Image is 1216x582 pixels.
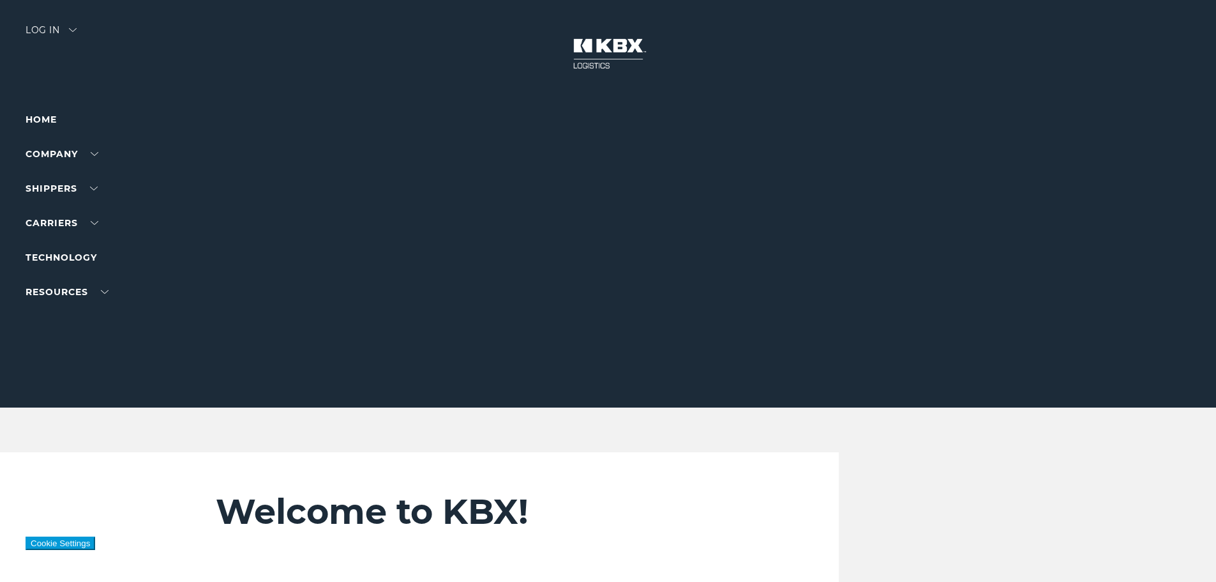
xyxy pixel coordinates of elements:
[26,537,95,550] button: Cookie Settings
[26,148,98,160] a: Company
[26,26,77,44] div: Log in
[26,114,57,125] a: Home
[26,183,98,194] a: SHIPPERS
[69,28,77,32] img: arrow
[216,491,763,533] h2: Welcome to KBX!
[26,217,98,229] a: Carriers
[26,286,109,298] a: RESOURCES
[560,26,656,82] img: kbx logo
[26,252,97,263] a: Technology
